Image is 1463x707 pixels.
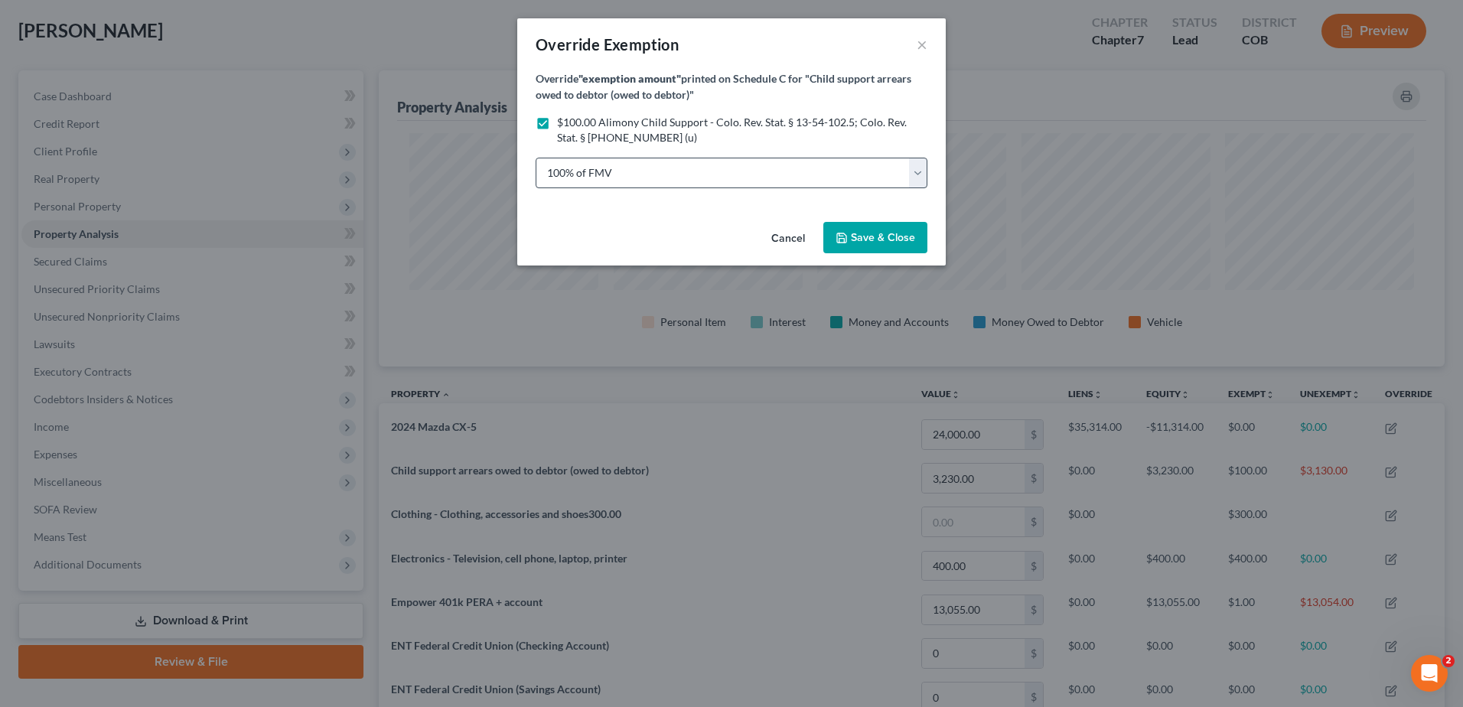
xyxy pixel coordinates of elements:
strong: "exemption amount" [578,72,681,85]
button: × [917,35,927,54]
span: 2 [1442,655,1455,667]
button: Cancel [759,223,817,254]
button: Save & Close [823,222,927,254]
span: $100.00 Alimony Child Support - Colo. Rev. Stat. § 13-54-102.5; Colo. Rev. Stat. § [PHONE_NUMBER]... [557,116,907,144]
span: Save & Close [851,231,915,244]
div: Override Exemption [536,34,679,55]
label: Override printed on Schedule C for "Child support arrears owed to debtor (owed to debtor)" [536,70,927,103]
iframe: Intercom live chat [1411,655,1448,692]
